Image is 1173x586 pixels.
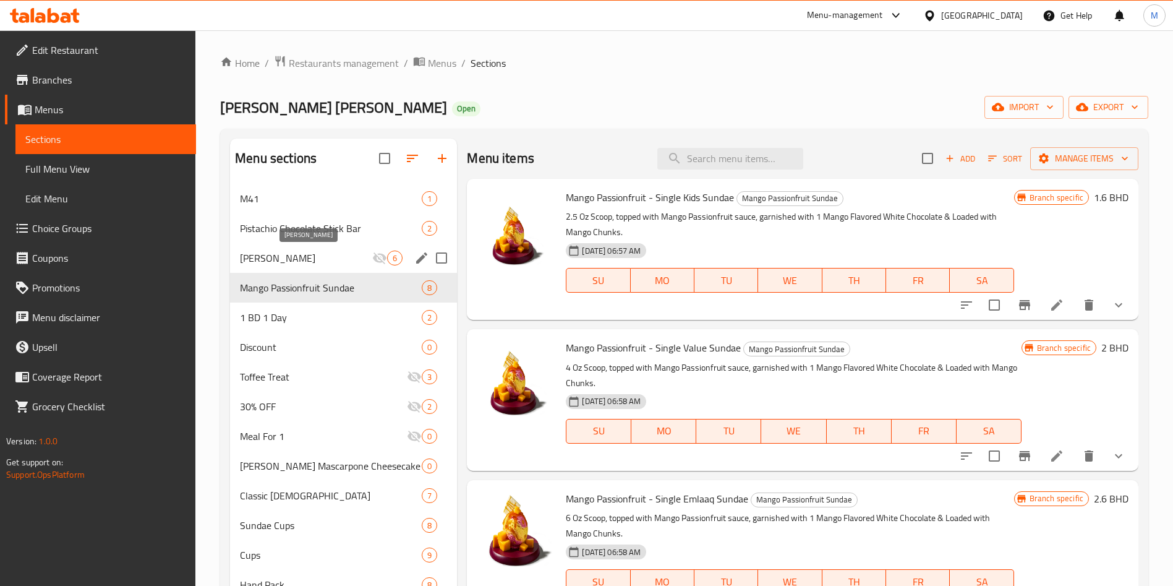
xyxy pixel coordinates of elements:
[985,149,1025,168] button: Sort
[957,419,1022,444] button: SA
[240,429,407,444] div: Meal For 1
[25,132,186,147] span: Sections
[980,149,1030,168] span: Sort items
[240,518,422,533] div: Sundae Cups
[387,251,403,265] div: items
[220,56,260,71] a: Home
[1049,449,1064,463] a: Edit menu item
[240,221,422,236] div: Pistachio Chocolate Stick Bar
[6,454,63,470] span: Get support on:
[422,340,437,355] div: items
[1025,192,1088,204] span: Branch specific
[235,149,317,168] h2: Menu sections
[1104,441,1133,471] button: show more
[694,268,758,293] button: TU
[891,272,945,290] span: FR
[1111,298,1126,312] svg: Show Choices
[467,149,534,168] h2: Menu items
[230,213,457,243] div: Pistachio Chocolate Stick Bar2
[577,245,646,257] span: [DATE] 06:57 AM
[477,189,556,268] img: Mango Passionfruit - Single Kids Sundae
[5,243,196,273] a: Coupons
[897,422,952,440] span: FR
[388,252,402,264] span: 6
[240,459,422,473] span: [PERSON_NAME] Mascarpone Cheesecake
[766,422,821,440] span: WE
[422,223,437,235] span: 2
[1040,151,1128,166] span: Manage items
[32,221,186,236] span: Choice Groups
[6,467,85,483] a: Support.OpsPlatform
[744,342,850,356] span: Mango Passionfruit Sundae
[15,124,196,154] a: Sections
[422,221,437,236] div: items
[892,419,957,444] button: FR
[984,96,1064,119] button: import
[422,431,437,442] span: 0
[230,421,457,451] div: Meal For 10
[422,459,437,473] div: items
[1068,96,1148,119] button: export
[566,419,631,444] button: SU
[240,399,407,414] span: 30% OFF
[915,145,941,171] span: Select section
[372,145,398,171] span: Select all sections
[32,310,186,325] span: Menu disclaimer
[822,268,886,293] button: TH
[1049,298,1064,312] a: Edit menu item
[230,481,457,511] div: Classic [DEMOGRAPHIC_DATA]7
[636,422,691,440] span: MO
[230,332,457,362] div: Discount0
[5,362,196,392] a: Coverage Report
[240,488,422,503] span: Classic [DEMOGRAPHIC_DATA]
[15,154,196,184] a: Full Menu View
[994,100,1054,115] span: import
[422,191,437,206] div: items
[699,272,753,290] span: TU
[657,148,803,170] input: search
[941,9,1023,22] div: [GEOGRAPHIC_DATA]
[751,493,858,507] div: Mango Passionfruit Sundae
[398,144,427,173] span: Sort sections
[240,310,422,325] span: 1 BD 1 Day
[743,342,850,356] div: Mango Passionfruit Sundae
[1032,342,1096,354] span: Branch specific
[422,429,437,444] div: items
[220,55,1148,71] nav: breadcrumb
[477,490,556,569] img: Mango Passionfruit - Single Emlaaq Sundae
[240,340,422,355] span: Discount
[240,548,422,562] span: Cups
[952,441,981,471] button: sort-choices
[955,272,1009,290] span: SA
[571,422,626,440] span: SU
[230,362,457,392] div: Toffee Treat3
[230,273,457,303] div: Mango Passionfruit Sundae8
[988,152,1022,166] span: Sort
[452,103,480,114] span: Open
[1030,147,1138,170] button: Manage items
[751,493,857,507] span: Mango Passionfruit Sundae
[32,251,186,265] span: Coupons
[761,419,826,444] button: WE
[566,489,748,508] span: Mango Passionfruit - Single Emlaaq Sundae
[220,93,447,121] span: [PERSON_NAME] [PERSON_NAME]
[452,101,480,116] div: Open
[407,429,422,444] svg: Inactive section
[566,511,1013,541] p: 6 Oz Scoop, topped with Mango Passionfruit sauce, garnished with 1 Mango Flavored White Chocolate...
[1104,290,1133,320] button: show more
[265,56,269,71] li: /
[230,243,457,273] div: [PERSON_NAME]6edit
[230,451,457,481] div: [PERSON_NAME] Mascarpone Cheesecake0
[422,401,437,413] span: 2
[571,272,625,290] span: SU
[422,548,437,562] div: items
[1074,441,1104,471] button: delete
[566,209,1013,240] p: 2.5 Oz Scoop, topped with Mango Passionfruit sauce, garnished with 1 Mango Flavored White Chocola...
[422,193,437,205] span: 1
[32,399,186,414] span: Grocery Checklist
[1010,290,1039,320] button: Branch-specific-item
[240,488,422,503] div: Classic Sundeas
